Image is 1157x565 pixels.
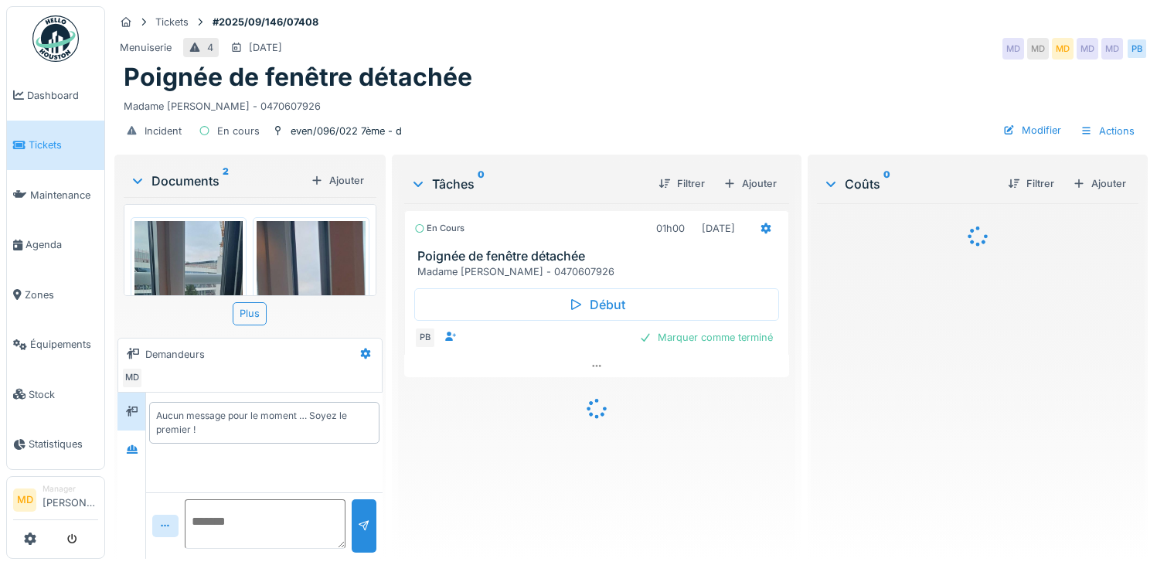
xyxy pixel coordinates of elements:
[702,221,735,236] div: [DATE]
[1067,173,1132,194] div: Ajouter
[25,288,98,302] span: Zones
[30,188,98,203] span: Maintenance
[145,124,182,138] div: Incident
[1052,38,1074,60] div: MD
[305,170,370,191] div: Ajouter
[32,15,79,62] img: Badge_color-CXgf-gQk.svg
[43,483,98,516] li: [PERSON_NAME]
[29,387,98,402] span: Stock
[7,220,104,271] a: Agenda
[7,320,104,370] a: Équipements
[1126,38,1148,60] div: PB
[717,173,783,194] div: Ajouter
[233,302,267,325] div: Plus
[1074,120,1142,142] div: Actions
[30,337,98,352] span: Équipements
[7,270,104,320] a: Zones
[120,40,172,55] div: Menuiserie
[414,327,436,349] div: PB
[130,172,305,190] div: Documents
[7,70,104,121] a: Dashboard
[26,237,98,252] span: Agenda
[223,172,229,190] sup: 2
[656,221,685,236] div: 01h00
[206,15,325,29] strong: #2025/09/146/07408
[155,15,189,29] div: Tickets
[29,437,98,451] span: Statistiques
[1002,38,1024,60] div: MD
[1077,38,1098,60] div: MD
[207,40,213,55] div: 4
[249,40,282,55] div: [DATE]
[823,175,995,193] div: Coûts
[7,420,104,470] a: Statistiques
[1101,38,1123,60] div: MD
[156,409,373,437] div: Aucun message pour le moment … Soyez le premier !
[997,120,1067,141] div: Modifier
[29,138,98,152] span: Tickets
[7,369,104,420] a: Stock
[257,221,365,457] img: om6xoojhu47i11kzxn0j7ms6f9ph
[478,175,485,193] sup: 0
[414,222,465,235] div: En cours
[410,175,646,193] div: Tâches
[121,367,143,389] div: MD
[124,63,472,92] h1: Poignée de fenêtre détachée
[7,121,104,171] a: Tickets
[13,483,98,520] a: MD Manager[PERSON_NAME]
[1002,173,1060,194] div: Filtrer
[134,221,243,457] img: 6eqrjaye91b21l7vqx1vgoio9ub8
[652,173,711,194] div: Filtrer
[883,175,890,193] sup: 0
[217,124,260,138] div: En cours
[124,93,1138,114] div: Madame [PERSON_NAME] - 0470607926
[291,124,402,138] div: even/096/022 7ème - d
[1027,38,1049,60] div: MD
[417,264,782,279] div: Madame [PERSON_NAME] - 0470607926
[7,170,104,220] a: Maintenance
[414,288,779,321] div: Début
[43,483,98,495] div: Manager
[417,249,782,264] h3: Poignée de fenêtre détachée
[145,347,205,362] div: Demandeurs
[633,327,779,348] div: Marquer comme terminé
[27,88,98,103] span: Dashboard
[13,488,36,512] li: MD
